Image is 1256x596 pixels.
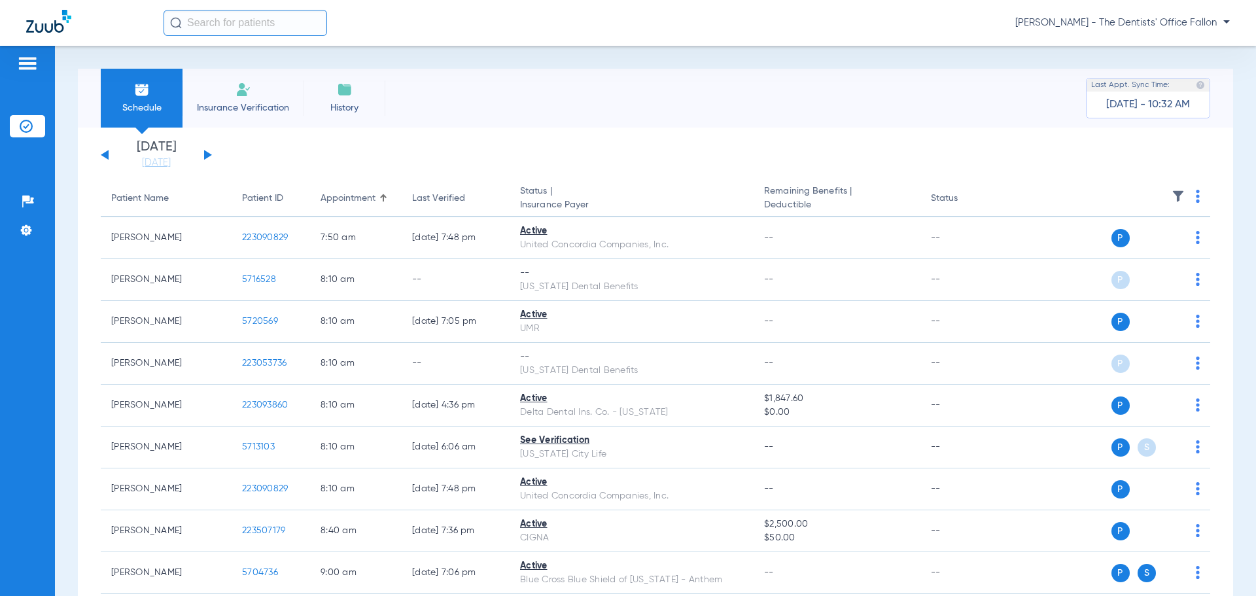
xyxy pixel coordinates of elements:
span: Insurance Payer [520,198,743,212]
div: Active [520,392,743,406]
td: [DATE] 4:36 PM [402,385,510,427]
span: 5713103 [242,442,275,451]
th: Status | [510,181,754,217]
img: group-dot-blue.svg [1196,398,1200,412]
img: group-dot-blue.svg [1196,524,1200,537]
td: -- [920,217,1009,259]
span: P [1111,313,1130,331]
span: P [1111,522,1130,540]
span: -- [764,233,774,242]
div: Blue Cross Blue Shield of [US_STATE] - Anthem [520,573,743,587]
div: Last Verified [412,192,499,205]
input: Search for patients [164,10,327,36]
div: Appointment [321,192,391,205]
td: -- [402,343,510,385]
div: United Concordia Companies, Inc. [520,489,743,503]
span: $1,847.60 [764,392,909,406]
img: Search Icon [170,17,182,29]
td: 8:10 AM [310,343,402,385]
span: P [1111,564,1130,582]
span: 5720569 [242,317,278,326]
div: Active [520,559,743,573]
img: group-dot-blue.svg [1196,273,1200,286]
div: United Concordia Companies, Inc. [520,238,743,252]
div: [US_STATE] Dental Benefits [520,364,743,377]
span: [PERSON_NAME] - The Dentists' Office Fallon [1015,16,1230,29]
td: -- [920,301,1009,343]
td: 8:10 AM [310,301,402,343]
td: 8:10 AM [310,468,402,510]
td: [DATE] 7:06 PM [402,552,510,594]
div: Active [520,517,743,531]
span: -- [764,568,774,577]
img: Schedule [134,82,150,97]
div: Active [520,224,743,238]
li: [DATE] [117,141,196,169]
td: -- [920,385,1009,427]
img: group-dot-blue.svg [1196,315,1200,328]
td: -- [920,259,1009,301]
img: Manual Insurance Verification [235,82,251,97]
span: -- [764,359,774,368]
div: Patient ID [242,192,283,205]
td: 8:10 AM [310,427,402,468]
td: [PERSON_NAME] [101,510,232,552]
span: 223090829 [242,233,288,242]
img: group-dot-blue.svg [1196,357,1200,370]
span: Deductible [764,198,909,212]
img: last sync help info [1196,80,1205,90]
span: P [1111,480,1130,499]
td: [PERSON_NAME] [101,217,232,259]
span: 223053736 [242,359,287,368]
div: -- [520,350,743,364]
td: [PERSON_NAME] [101,427,232,468]
span: -- [764,275,774,284]
th: Remaining Benefits | [754,181,920,217]
td: [PERSON_NAME] [101,468,232,510]
th: Status [920,181,1009,217]
div: CIGNA [520,531,743,545]
td: [PERSON_NAME] [101,385,232,427]
span: 5704736 [242,568,278,577]
span: 223507179 [242,526,285,535]
div: Appointment [321,192,375,205]
div: UMR [520,322,743,336]
img: group-dot-blue.svg [1196,566,1200,579]
td: [PERSON_NAME] [101,301,232,343]
div: Active [520,476,743,489]
div: [US_STATE] Dental Benefits [520,280,743,294]
td: 7:50 AM [310,217,402,259]
td: 8:40 AM [310,510,402,552]
span: 223090829 [242,484,288,493]
img: group-dot-blue.svg [1196,482,1200,495]
span: [DATE] - 10:32 AM [1106,98,1190,111]
span: -- [764,442,774,451]
span: $50.00 [764,531,909,545]
span: -- [764,484,774,493]
td: [DATE] 7:36 PM [402,510,510,552]
div: -- [520,266,743,280]
div: Patient ID [242,192,300,205]
div: Patient Name [111,192,169,205]
div: Last Verified [412,192,465,205]
img: History [337,82,353,97]
div: See Verification [520,434,743,447]
td: 8:10 AM [310,385,402,427]
img: group-dot-blue.svg [1196,190,1200,203]
td: -- [402,259,510,301]
div: Delta Dental Ins. Co. - [US_STATE] [520,406,743,419]
td: [DATE] 7:48 PM [402,217,510,259]
span: 5716528 [242,275,276,284]
td: [DATE] 7:05 PM [402,301,510,343]
span: Insurance Verification [192,101,294,114]
span: S [1138,564,1156,582]
span: P [1111,271,1130,289]
td: -- [920,510,1009,552]
div: [US_STATE] City Life [520,447,743,461]
span: Last Appt. Sync Time: [1091,79,1170,92]
td: 9:00 AM [310,552,402,594]
td: [DATE] 6:06 AM [402,427,510,468]
td: -- [920,343,1009,385]
span: P [1111,396,1130,415]
span: $0.00 [764,406,909,419]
